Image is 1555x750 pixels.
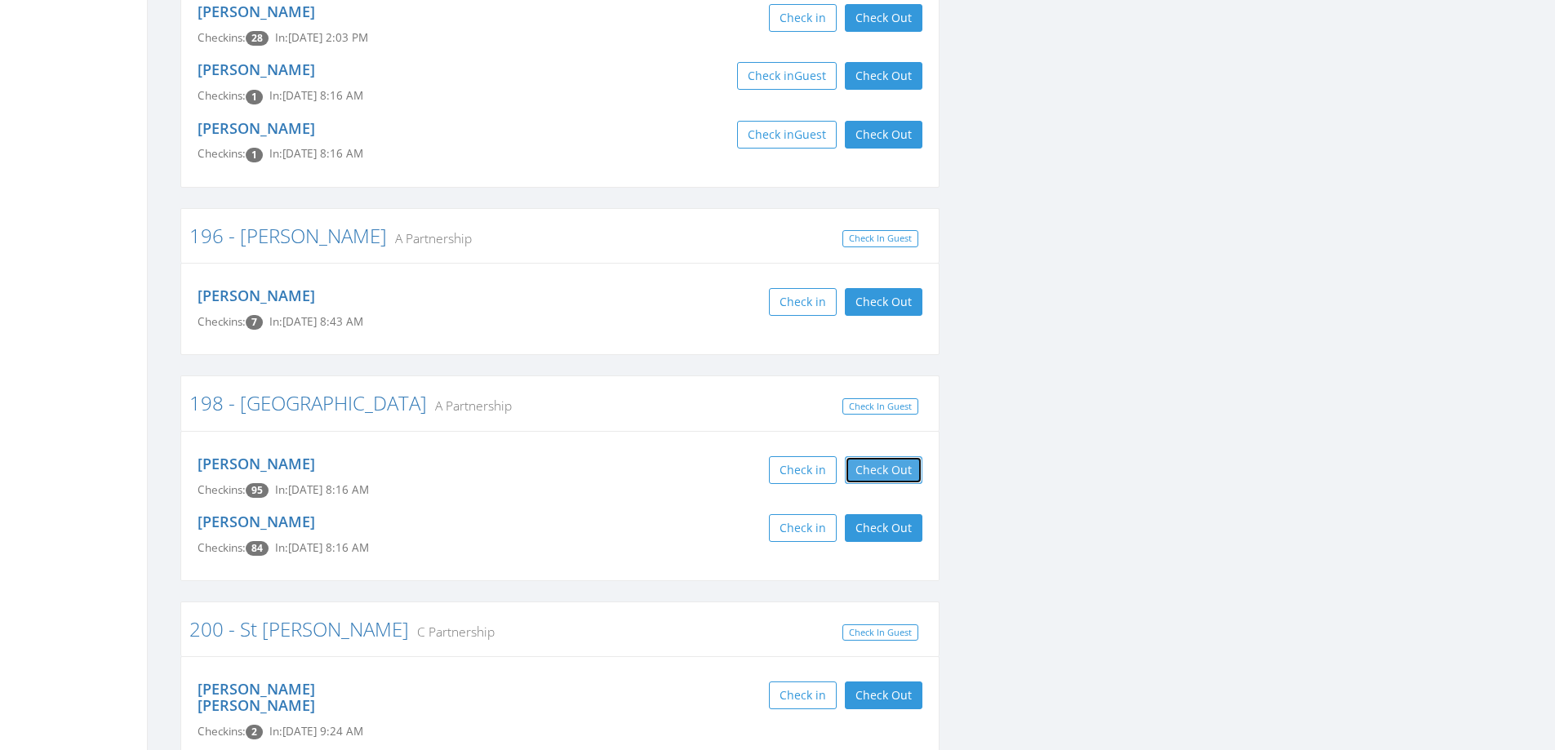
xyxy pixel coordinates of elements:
[427,397,512,415] small: A Partnership
[737,62,837,90] button: Check inGuest
[269,314,363,329] span: In: [DATE] 8:43 AM
[387,229,472,247] small: A Partnership
[246,483,269,498] span: Checkin count
[845,4,922,32] button: Check Out
[198,88,246,103] span: Checkins:
[769,456,837,484] button: Check in
[769,681,837,709] button: Check in
[845,288,922,316] button: Check Out
[189,615,409,642] a: 200 - St [PERSON_NAME]
[189,222,387,249] a: 196 - [PERSON_NAME]
[769,4,837,32] button: Check in
[246,148,263,162] span: Checkin count
[246,90,263,104] span: Checkin count
[769,288,837,316] button: Check in
[198,30,246,45] span: Checkins:
[845,681,922,709] button: Check Out
[845,456,922,484] button: Check Out
[794,126,826,142] span: Guest
[269,146,363,161] span: In: [DATE] 8:16 AM
[275,482,369,497] span: In: [DATE] 8:16 AM
[198,2,315,21] a: [PERSON_NAME]
[794,68,826,83] span: Guest
[198,286,315,305] a: [PERSON_NAME]
[269,724,363,739] span: In: [DATE] 9:24 AM
[269,88,363,103] span: In: [DATE] 8:16 AM
[198,724,246,739] span: Checkins:
[198,454,315,473] a: [PERSON_NAME]
[246,315,263,330] span: Checkin count
[198,679,315,715] a: [PERSON_NAME] [PERSON_NAME]
[737,121,837,149] button: Check inGuest
[769,514,837,542] button: Check in
[198,314,246,329] span: Checkins:
[409,623,495,641] small: C Partnership
[842,624,918,641] a: Check In Guest
[842,398,918,415] a: Check In Guest
[246,725,263,739] span: Checkin count
[198,146,246,161] span: Checkins:
[275,540,369,555] span: In: [DATE] 8:16 AM
[246,541,269,556] span: Checkin count
[198,118,315,138] a: [PERSON_NAME]
[189,389,427,416] a: 198 - [GEOGRAPHIC_DATA]
[198,512,315,531] a: [PERSON_NAME]
[246,31,269,46] span: Checkin count
[845,121,922,149] button: Check Out
[842,230,918,247] a: Check In Guest
[845,62,922,90] button: Check Out
[845,514,922,542] button: Check Out
[198,482,246,497] span: Checkins:
[198,60,315,79] a: [PERSON_NAME]
[198,540,246,555] span: Checkins:
[275,30,368,45] span: In: [DATE] 2:03 PM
